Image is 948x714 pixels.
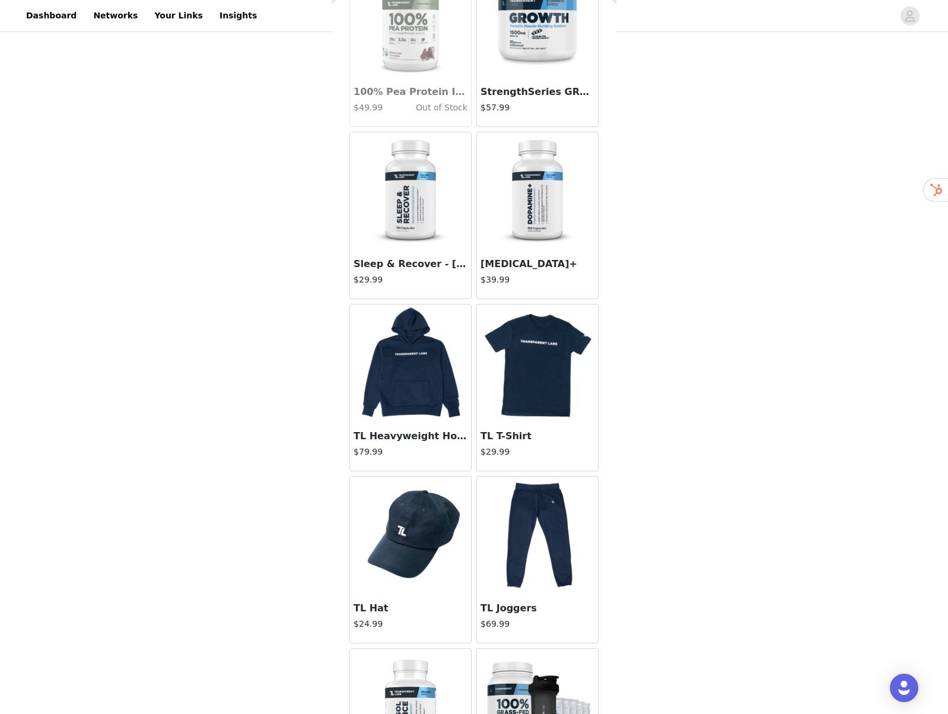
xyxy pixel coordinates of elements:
[478,477,597,595] img: TL Joggers
[351,132,470,251] img: Sleep & Recover - Melatonin Free
[481,601,594,615] h3: TL Joggers
[351,304,470,423] img: TL Heavyweight Hoodie
[354,446,467,458] h4: $79.99
[904,7,915,26] div: avatar
[19,2,84,29] a: Dashboard
[86,2,145,29] a: Networks
[354,257,467,271] h3: Sleep & Recover - [MEDICAL_DATA] Free
[351,477,470,595] img: TL Hat
[481,618,594,630] h4: $69.99
[890,674,918,702] div: Open Intercom Messenger
[481,446,594,458] h4: $29.99
[478,304,597,423] img: TL T-Shirt
[481,429,594,443] h3: TL T-Shirt
[212,2,264,29] a: Insights
[354,618,467,630] h4: $24.99
[354,274,467,286] h4: $29.99
[481,274,594,286] h4: $39.99
[481,101,594,114] h4: $57.99
[354,85,467,99] h3: 100% Pea Protein Isolate
[481,257,594,271] h3: [MEDICAL_DATA]+
[392,101,467,114] h4: Out of Stock
[147,2,210,29] a: Your Links
[354,601,467,615] h3: TL Hat
[354,429,467,443] h3: TL Heavyweight Hoodie
[354,101,392,114] h4: $49.99
[481,85,594,99] h3: StrengthSeries GROWTH Powder
[478,132,597,251] img: Dopamine+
